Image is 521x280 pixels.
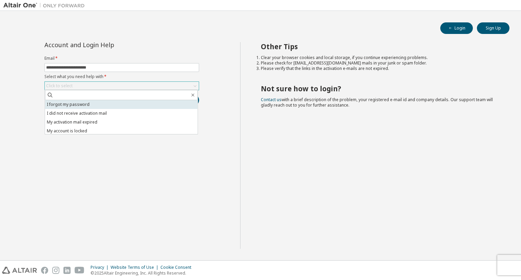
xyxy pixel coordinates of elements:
[45,82,199,90] div: Click to select
[44,42,168,48] div: Account and Login Help
[111,265,160,270] div: Website Terms of Use
[45,100,198,109] li: I forgot my password
[261,66,498,71] li: Please verify that the links in the activation e-mails are not expired.
[52,267,59,274] img: instagram.svg
[160,265,195,270] div: Cookie Consent
[261,97,493,108] span: with a brief description of the problem, your registered e-mail id and company details. Our suppo...
[261,97,282,102] a: Contact us
[91,270,195,276] p: © 2025 Altair Engineering, Inc. All Rights Reserved.
[75,267,84,274] img: youtube.svg
[261,42,498,51] h2: Other Tips
[44,74,199,79] label: Select what you need help with
[63,267,71,274] img: linkedin.svg
[2,267,37,274] img: altair_logo.svg
[44,56,199,61] label: Email
[91,265,111,270] div: Privacy
[261,55,498,60] li: Clear your browser cookies and local storage, if you continue experiencing problems.
[41,267,48,274] img: facebook.svg
[477,22,509,34] button: Sign Up
[261,60,498,66] li: Please check for [EMAIL_ADDRESS][DOMAIN_NAME] mails in your junk or spam folder.
[261,84,498,93] h2: Not sure how to login?
[3,2,88,9] img: Altair One
[440,22,473,34] button: Login
[46,83,73,89] div: Click to select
